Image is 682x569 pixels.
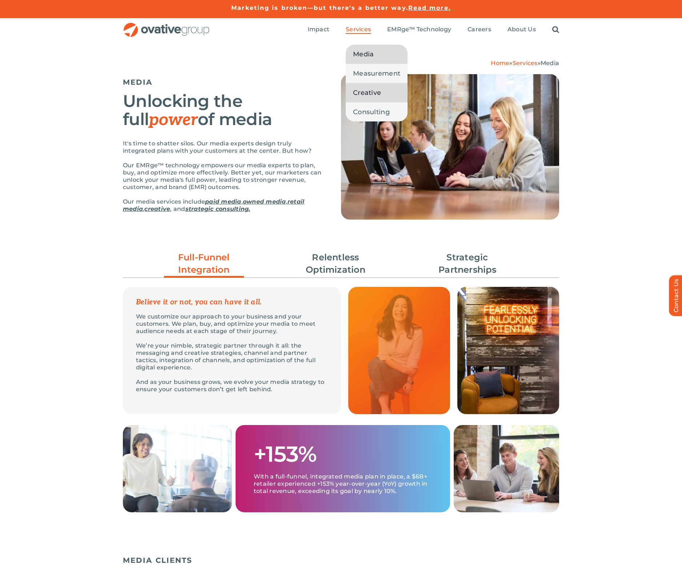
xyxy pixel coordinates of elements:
p: Our EMRge™ technology empowers our media experts to plan, buy, and optimize more effectively. Bet... [123,162,323,191]
h2: Unlocking the full of media [123,92,323,129]
a: OG_Full_horizontal_RGB [123,22,210,29]
a: Services [513,60,538,67]
p: Our media services include , , , , and [123,198,323,213]
span: Services [346,26,371,33]
h5: MEDIA [123,78,323,87]
a: Full-Funnel Integration [164,251,244,280]
img: Media – Grid Quote 1 [348,287,450,414]
img: Media – Grid 1 [457,287,559,414]
h5: MEDIA CLIENTS [123,556,559,565]
span: Media [353,49,374,59]
span: About Us [508,26,536,33]
a: Read more. [408,4,451,11]
a: retail media [123,198,304,212]
p: It's time to shatter silos. Our media experts design truly integrated plans with your customers a... [123,140,323,155]
h1: +153% [254,442,317,466]
a: Services [346,26,371,34]
p: Believe it or not, you can have it all. [136,298,328,306]
a: Careers [468,26,491,34]
a: Media [346,45,408,64]
a: Consulting [346,103,408,121]
p: We’re your nimble, strategic partner through it all: the messaging and creative strategies, chann... [136,342,328,371]
img: Media – Grid 2 [123,425,232,512]
img: Media – Hero [341,74,559,220]
a: Home [491,60,509,67]
p: And as your business grows, we evolve your media strategy to ensure your customers don’t get left... [136,378,328,393]
span: Media [541,60,559,67]
a: EMRge™ Technology [387,26,451,34]
a: creative [144,205,170,212]
a: About Us [508,26,536,34]
nav: Menu [308,18,559,41]
a: Search [552,26,559,34]
a: Relentless Optimization [296,251,376,276]
ul: Post Filters [123,248,559,280]
span: Impact [308,26,329,33]
a: Measurement [346,64,408,83]
span: Consulting [353,107,390,117]
span: EMRge™ Technology [387,26,451,33]
a: owned media [243,198,286,205]
a: strategic consulting. [185,205,250,212]
span: Measurement [353,68,400,79]
span: Careers [468,26,491,33]
a: Impact [308,26,329,34]
p: With a full-funnel, integrated media plan in place, a $6B+ retailer experienced +153% year-over-y... [254,466,432,495]
a: Marketing is broken—but there's a better way. [231,4,408,11]
em: power [149,110,198,130]
span: Creative [353,88,381,98]
a: Strategic Partnerships [428,251,508,276]
a: paid media [205,198,241,205]
p: We customize our approach to your business and your customers. We plan, buy, and optimize your me... [136,313,328,335]
a: Creative [346,83,408,102]
span: » » [491,60,559,67]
